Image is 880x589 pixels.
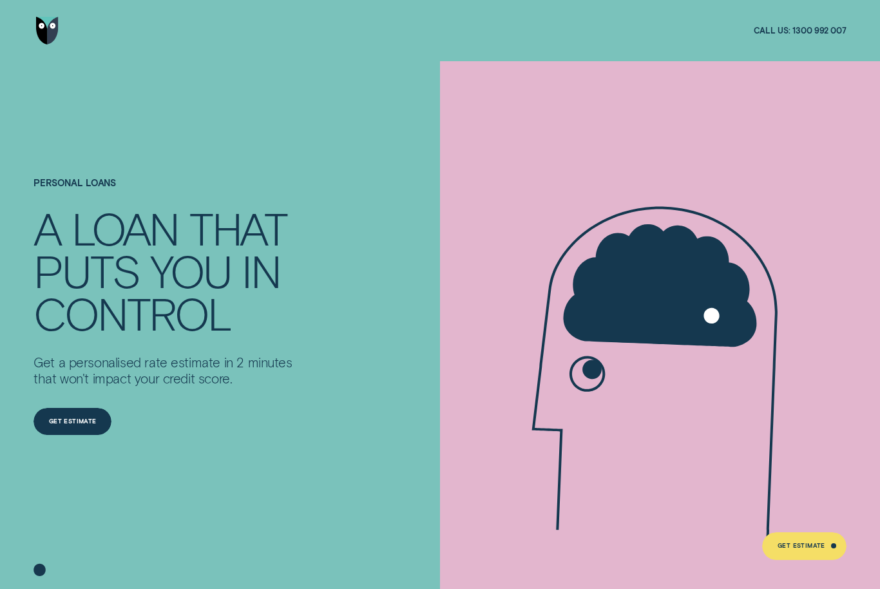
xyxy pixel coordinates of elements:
[33,178,298,206] h1: Personal Loans
[189,206,287,249] div: THAT
[242,249,280,291] div: IN
[150,249,231,291] div: YOU
[33,291,231,334] div: CONTROL
[792,25,846,36] span: 1300 992 007
[36,17,59,44] img: Wisr
[33,206,298,334] h4: A LOAN THAT PUTS YOU IN CONTROL
[33,206,61,249] div: A
[72,206,178,249] div: LOAN
[762,532,846,560] a: Get Estimate
[33,249,139,291] div: PUTS
[754,25,847,36] a: Call us:1300 992 007
[33,408,111,436] a: Get Estimate
[33,354,298,387] p: Get a personalised rate estimate in 2 minutes that won't impact your credit score.
[754,25,790,36] span: Call us:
